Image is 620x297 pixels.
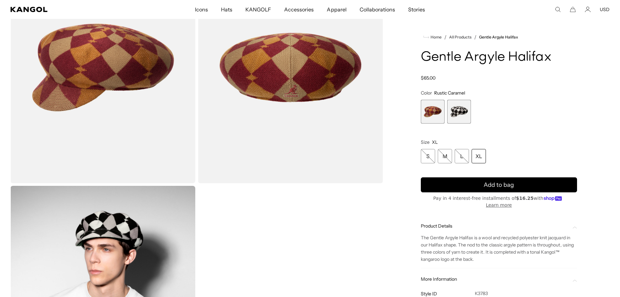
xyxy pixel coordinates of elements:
[438,149,452,164] div: M
[479,35,518,39] a: Gentle Argyle Halifax
[432,140,438,145] span: XL
[421,223,569,229] span: Product Details
[421,90,432,96] span: Color
[447,100,471,124] label: Black
[447,100,471,124] div: 2 of 2
[429,35,442,39] span: Home
[421,50,577,65] h1: Gentle Argyle Halifax
[455,149,469,164] div: L
[472,149,486,164] div: XL
[472,33,476,41] li: /
[449,35,472,39] a: All Products
[585,7,591,12] a: Account
[421,178,577,193] button: Add to bag
[570,7,576,12] button: Cart
[555,7,561,12] summary: Search here
[421,100,445,124] div: 1 of 2
[600,7,610,12] button: USD
[421,140,430,145] span: Size
[421,75,435,81] span: $65.00
[10,7,129,12] a: Kangol
[421,234,577,263] p: The Gentle Argyle Halifax is a wool and recycled polyester knit jacquard in our Halifax shape. Th...
[421,100,445,124] label: Rustic Caramel
[442,33,447,41] li: /
[421,33,577,41] nav: breadcrumbs
[421,149,435,164] div: S
[434,90,465,96] span: Rustic Caramel
[423,34,442,40] a: Home
[421,276,569,282] span: More Information
[484,181,514,189] span: Add to bag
